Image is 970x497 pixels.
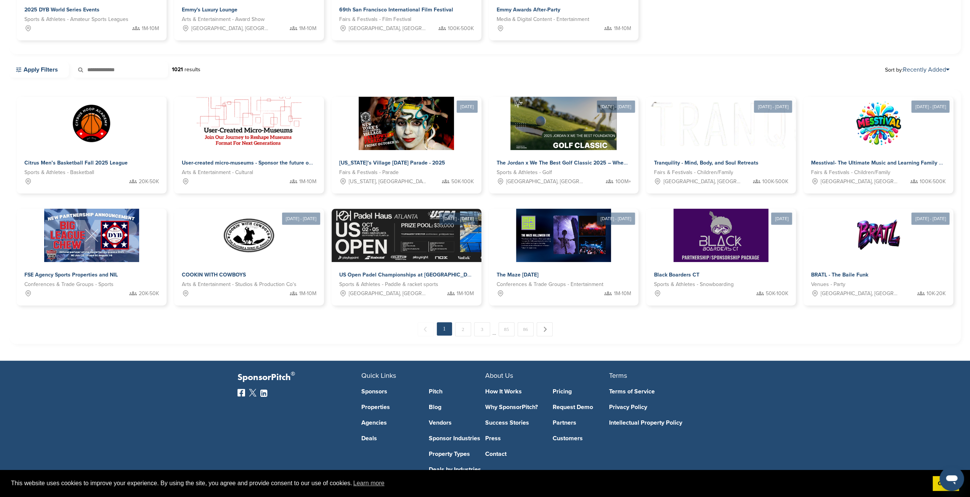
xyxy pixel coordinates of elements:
[940,467,964,491] iframe: Button to launch messaging window
[24,160,128,166] span: Citrus Men’s Basketball Fall 2025 League
[182,272,246,278] span: COOKIN WITH COWBOYS
[182,15,265,24] span: Arts & Entertainment - Award Show
[299,177,316,186] span: 1M-10M
[182,168,253,177] span: Arts & Entertainment - Cultural
[339,160,445,166] span: [US_STATE]’s Village [DATE] Parade - 2025
[349,177,426,186] span: [US_STATE], [GEOGRAPHIC_DATA]
[614,289,631,298] span: 1M-10M
[474,322,490,336] a: 3
[237,389,245,396] img: Facebook
[485,371,513,380] span: About Us
[429,467,485,473] a: Deals by Industries
[553,388,609,395] a: Pricing
[17,209,167,305] a: Sponsorpitch & FSE Agency Sports Properties and NIL Conferences & Trade Groups - Sports 20K-50K
[11,478,927,489] span: This website uses cookies to improve your experience. By using the site, you agree and provide co...
[614,24,631,33] span: 1M-10M
[182,280,297,289] span: Arts & Entertainment - Studios & Production Co's
[754,101,792,113] div: [DATE] - [DATE]
[44,209,139,262] img: Sponsorpitch &
[803,197,953,305] a: [DATE] - [DATE] Sponsorpitch & BRATL - The Baile Funk Venues - Party [GEOGRAPHIC_DATA], [GEOGRAPH...
[485,404,542,410] a: Why SponsorPitch?
[437,322,452,336] em: 1
[361,371,396,380] span: Quick Links
[911,213,949,225] div: [DATE] - [DATE]
[439,213,478,225] div: [DATE] - [DATE]
[497,272,539,278] span: The Maze [DATE]
[9,62,69,78] a: Apply Filters
[359,97,454,150] img: Sponsorpitch &
[237,372,361,383] p: SponsorPitch
[673,209,768,262] img: Sponsorpitch &
[222,209,276,262] img: Sponsorpitch &
[457,101,478,113] div: [DATE]
[172,66,183,73] strong: 1021
[811,280,845,289] span: Venues - Party
[821,177,898,186] span: [GEOGRAPHIC_DATA], [GEOGRAPHIC_DATA]
[139,289,159,298] span: 20K-50K
[448,24,474,33] span: 100K-500K
[615,177,631,186] span: 100M+
[429,404,485,410] a: Blog
[196,97,301,150] img: Sponsorpitch &
[182,160,360,166] span: User-created micro-museums - Sponsor the future of cultural storytelling
[349,24,426,33] span: [GEOGRAPHIC_DATA], [GEOGRAPHIC_DATA]
[139,177,159,186] span: 20K-50K
[597,213,635,225] div: [DATE] - [DATE]
[65,97,118,150] img: Sponsorpitch &
[927,289,946,298] span: 10K-20K
[282,213,320,225] div: [DATE] - [DATE]
[811,272,868,278] span: BRATL - The Baile Funk
[485,388,542,395] a: How It Works
[646,97,950,150] img: Sponsorpitch &
[803,85,953,193] a: [DATE] - [DATE] Sponsorpitch & Messtival- The Ultimate Music and Learning Family Festival Fairs &...
[920,177,946,186] span: 100K-500K
[609,420,721,426] a: Intellectual Property Policy
[429,388,485,395] a: Pitch
[497,6,560,13] span: Emmy Awards After-Party
[911,101,949,113] div: [DATE] - [DATE]
[429,420,485,426] a: Vendors
[485,435,542,441] a: Press
[497,280,603,289] span: Conferences & Trade Groups - Entertainment
[903,66,949,74] a: Recently Added
[485,420,542,426] a: Success Stories
[516,209,611,262] img: Sponsorpitch &
[553,435,609,441] a: Customers
[339,168,399,177] span: Fairs & Festivals - Parade
[339,15,411,24] span: Fairs & Festivals - Film Festival
[184,66,200,73] span: results
[24,15,128,24] span: Sports & Athletes - Amateur Sports Leagues
[597,101,635,113] div: [DATE] - [DATE]
[352,478,386,489] a: learn more about cookies
[506,177,584,186] span: [GEOGRAPHIC_DATA], [GEOGRAPHIC_DATA]
[24,280,114,289] span: Conferences & Trade Groups - Sports
[663,177,741,186] span: [GEOGRAPHIC_DATA], [GEOGRAPHIC_DATA]
[553,420,609,426] a: Partners
[553,404,609,410] a: Request Demo
[497,160,720,166] span: The Jordan x We The Best Golf Classic 2025 – Where Sports, Music & Philanthropy Collide
[609,388,721,395] a: Terms of Service
[537,322,553,336] a: Next →
[429,451,485,457] a: Property Types
[339,272,479,278] span: US Open Padel Championships at [GEOGRAPHIC_DATA]
[885,67,949,73] span: Sort by:
[24,272,118,278] span: FSE Agency Sports Properties and NIL
[646,197,796,305] a: [DATE] Sponsorpitch & Black Boarders CT Sports & Athletes - Snowboarding 50K-100K
[142,24,159,33] span: 1M-10M
[609,404,721,410] a: Privacy Policy
[299,24,316,33] span: 1M-10M
[817,97,940,150] img: Sponsorpitch &
[497,168,552,177] span: Sports & Athletes - Golf
[646,85,796,193] a: [DATE] - [DATE] Sponsorpitch & Tranquility - Mind, Body, and Soul Retreats Fairs & Festivals - Ch...
[492,322,496,336] span: …
[485,451,542,457] a: Contact
[339,280,438,289] span: Sports & Athletes - Paddle & racket sports
[489,85,639,193] a: [DATE] - [DATE] Sponsorpitch & The Jordan x We The Best Golf Classic 2025 – Where Sports, Music &...
[497,15,589,24] span: Media & Digital Content - Entertainment
[349,289,426,298] span: [GEOGRAPHIC_DATA], [GEOGRAPHIC_DATA]
[17,97,167,193] a: Sponsorpitch & Citrus Men’s Basketball Fall 2025 League Sports & Athletes - Basketball 20K-50K
[339,6,453,13] span: 69th San Francisco International Film Festival
[518,322,534,336] a: 86
[361,404,418,410] a: Properties
[361,388,418,395] a: Sponsors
